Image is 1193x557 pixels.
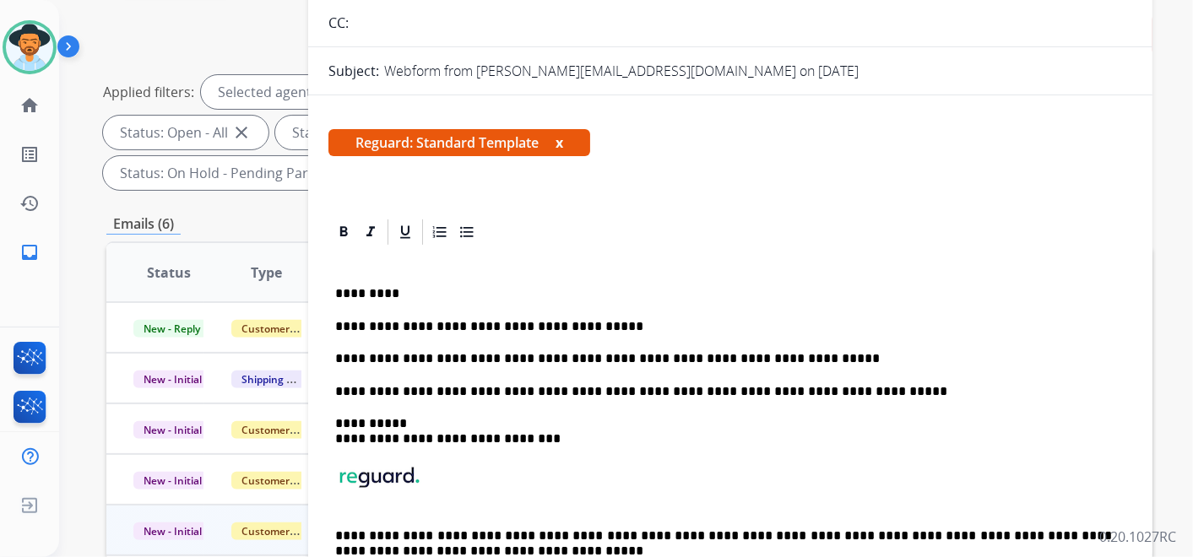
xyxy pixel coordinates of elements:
img: avatar [6,24,53,71]
span: Customer Support [231,472,341,489]
div: Ordered List [427,219,453,245]
div: Status: Open - All [103,116,268,149]
mat-icon: list_alt [19,144,40,165]
div: Bold [331,219,356,245]
mat-icon: home [19,95,40,116]
span: New - Initial [133,370,212,388]
div: Bullet List [454,219,480,245]
mat-icon: inbox [19,242,40,262]
p: Webform from [PERSON_NAME][EMAIL_ADDRESS][DOMAIN_NAME] on [DATE] [384,61,859,81]
p: 0.20.1027RC [1099,527,1176,547]
span: Shipping Protection [231,370,347,388]
div: Status: On Hold - Pending Parts [103,156,361,190]
span: New - Initial [133,472,212,489]
div: Underline [393,219,418,245]
span: Customer Support [231,522,341,540]
div: Italic [358,219,383,245]
mat-icon: close [231,122,252,143]
p: Subject: [328,61,379,81]
span: New - Initial [133,522,212,540]
span: New - Reply [133,320,210,338]
div: Selected agents: 1 [201,75,350,109]
span: Customer Support [231,421,341,439]
mat-icon: history [19,193,40,214]
button: x [556,132,563,153]
p: CC: [328,13,349,33]
p: Emails (6) [106,214,181,235]
span: Customer Support [231,320,341,338]
span: Type [251,262,282,283]
div: Status: New - Initial [275,116,453,149]
span: Status [147,262,191,283]
p: Applied filters: [103,82,194,102]
span: Reguard: Standard Template [328,129,590,156]
span: New - Initial [133,421,212,439]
